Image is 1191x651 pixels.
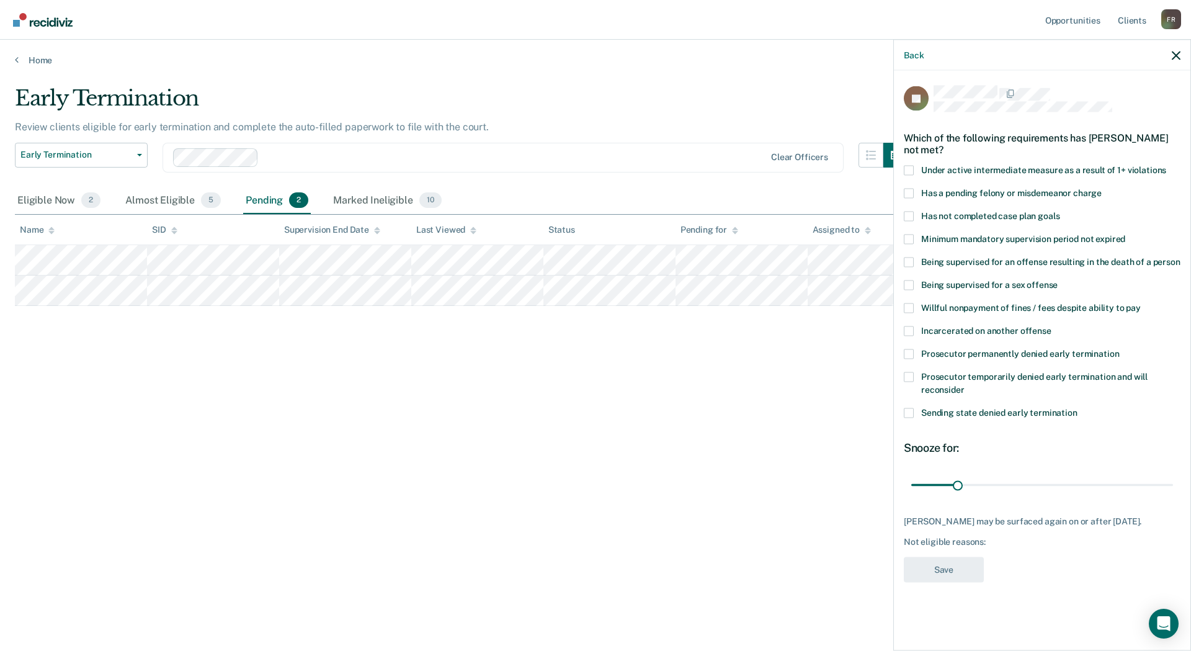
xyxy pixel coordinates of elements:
div: Supervision End Date [284,225,380,235]
img: Recidiviz [13,13,73,27]
div: Snooze for: [904,441,1180,454]
div: Almost Eligible [123,187,223,215]
div: Eligible Now [15,187,103,215]
div: [PERSON_NAME] may be surfaced again on or after [DATE]. [904,516,1180,526]
div: SID [152,225,177,235]
span: 5 [201,192,221,209]
div: Pending for [680,225,738,235]
div: Pending [243,187,311,215]
span: Incarcerated on another offense [921,325,1051,335]
button: Save [904,557,984,582]
span: Early Termination [20,150,132,160]
span: Under active intermediate measure as a result of 1+ violations [921,164,1166,174]
div: F R [1161,9,1181,29]
div: Clear officers [771,152,828,163]
div: Not eligible reasons: [904,537,1180,547]
div: Last Viewed [416,225,476,235]
div: Marked Ineligible [331,187,444,215]
div: Which of the following requirements has [PERSON_NAME] not met? [904,122,1180,165]
span: Being supervised for an offense resulting in the death of a person [921,256,1180,266]
span: 2 [81,192,100,209]
button: Profile dropdown button [1161,9,1181,29]
span: Sending state denied early termination [921,407,1077,417]
div: Open Intercom Messenger [1149,609,1179,639]
span: Prosecutor permanently denied early termination [921,348,1119,358]
span: 2 [289,192,308,209]
span: Prosecutor temporarily denied early termination and will reconsider [921,371,1148,394]
span: Minimum mandatory supervision period not expired [921,233,1125,243]
div: Status [548,225,575,235]
div: Early Termination [15,86,908,121]
span: Has not completed case plan goals [921,210,1059,220]
p: Review clients eligible for early termination and complete the auto-filled paperwork to file with... [15,121,489,133]
span: Willful nonpayment of fines / fees despite ability to pay [921,302,1141,312]
div: Assigned to [813,225,871,235]
span: 10 [419,192,442,209]
span: Being supervised for a sex offense [921,279,1058,289]
a: Home [15,55,1176,66]
button: Back [904,50,924,60]
div: Name [20,225,55,235]
span: Has a pending felony or misdemeanor charge [921,187,1102,197]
